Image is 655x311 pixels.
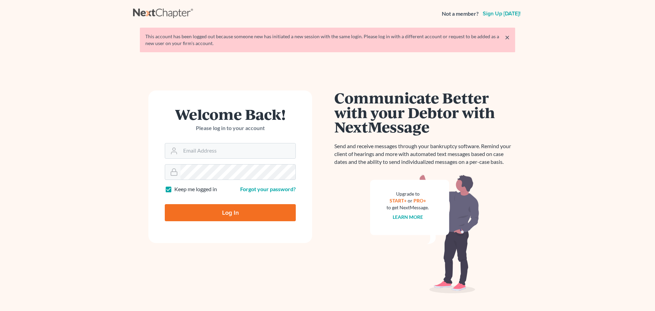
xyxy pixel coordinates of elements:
[145,33,510,47] div: This account has been logged out because someone new has initiated a new session with the same lo...
[505,33,510,41] a: ×
[240,186,296,192] a: Forgot your password?
[413,198,426,203] a: PRO+
[370,174,479,294] img: nextmessage_bg-59042aed3d76b12b5cd301f8e5b87938c9018125f34e5fa2b7a6b67550977c72.svg
[408,198,412,203] span: or
[387,190,429,197] div: Upgrade to
[334,142,515,166] p: Send and receive messages through your bankruptcy software. Remind your client of hearings and mo...
[174,185,217,193] label: Keep me logged in
[387,204,429,211] div: to get NextMessage.
[481,11,522,16] a: Sign up [DATE]!
[442,10,479,18] strong: Not a member?
[390,198,407,203] a: START+
[165,124,296,132] p: Please log in to your account
[334,90,515,134] h1: Communicate Better with your Debtor with NextMessage
[393,214,423,220] a: Learn more
[165,204,296,221] input: Log In
[180,143,295,158] input: Email Address
[165,107,296,122] h1: Welcome Back!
